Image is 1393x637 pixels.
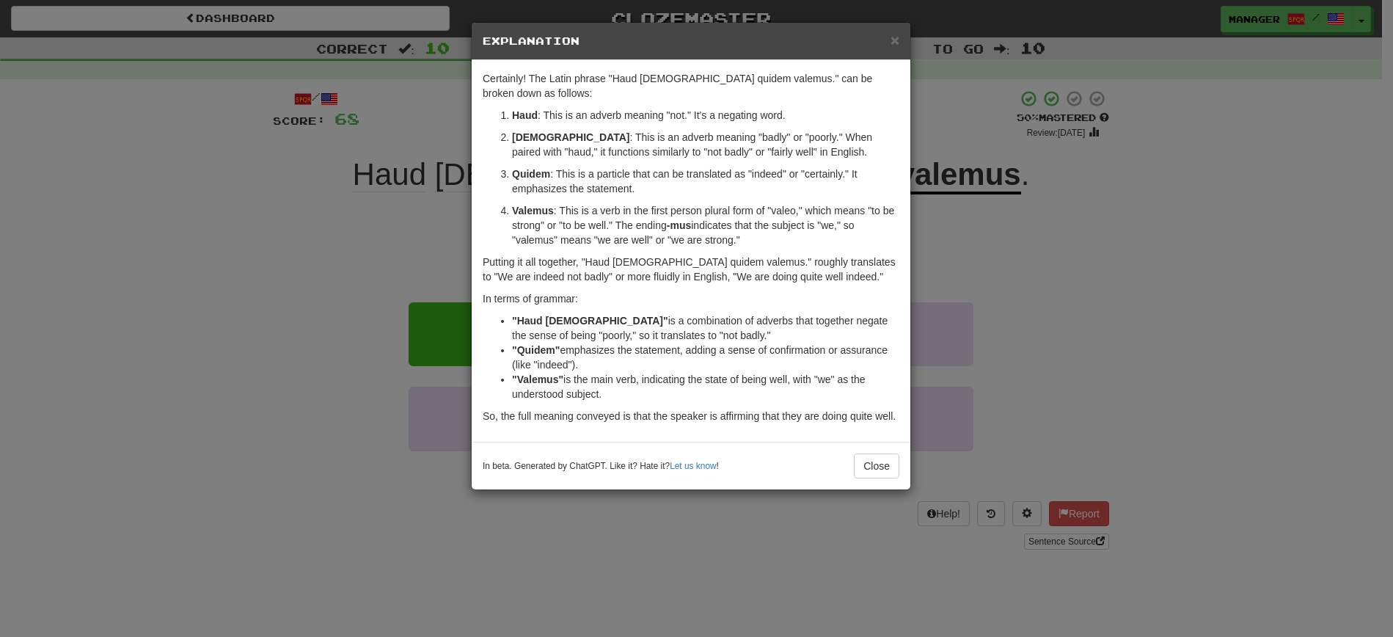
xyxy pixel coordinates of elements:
[483,460,719,473] small: In beta. Generated by ChatGPT. Like it? Hate it? !
[512,374,563,385] strong: "Valemus"
[891,32,899,48] span: ×
[512,109,538,121] strong: Haud
[512,315,668,327] strong: "Haud [DEMOGRAPHIC_DATA]"
[854,454,899,478] button: Close
[667,219,691,231] strong: -mus
[512,131,629,143] strong: [DEMOGRAPHIC_DATA]
[512,108,899,123] p: : This is an adverb meaning "not." It's a negating word.
[483,291,899,306] p: In terms of grammar:
[670,461,716,471] a: Let us know
[512,168,550,180] strong: Quidem
[512,203,899,247] p: : This is a verb in the first person plural form of "valeo," which means "to be strong" or "to be...
[512,343,899,372] li: emphasizes the statement, adding a sense of confirmation or assurance (like "indeed").
[483,34,899,48] h5: Explanation
[483,409,899,423] p: So, the full meaning conveyed is that the speaker is affirming that they are doing quite well.
[512,130,899,159] p: : This is an adverb meaning "badly" or "poorly." When paired with "haud," it functions similarly ...
[512,372,899,401] li: is the main verb, indicating the state of being well, with "we" as the understood subject.
[483,71,899,101] p: Certainly! The Latin phrase "Haud [DEMOGRAPHIC_DATA] quidem valemus." can be broken down as follows:
[891,32,899,48] button: Close
[512,313,899,343] li: is a combination of adverbs that together negate the sense of being "poorly," so it translates to...
[512,167,899,196] p: : This is a particle that can be translated as "indeed" or "certainly." It emphasizes the statement.
[512,344,560,356] strong: "Quidem"
[512,205,554,216] strong: Valemus
[483,255,899,284] p: Putting it all together, "Haud [DEMOGRAPHIC_DATA] quidem valemus." roughly translates to "We are ...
